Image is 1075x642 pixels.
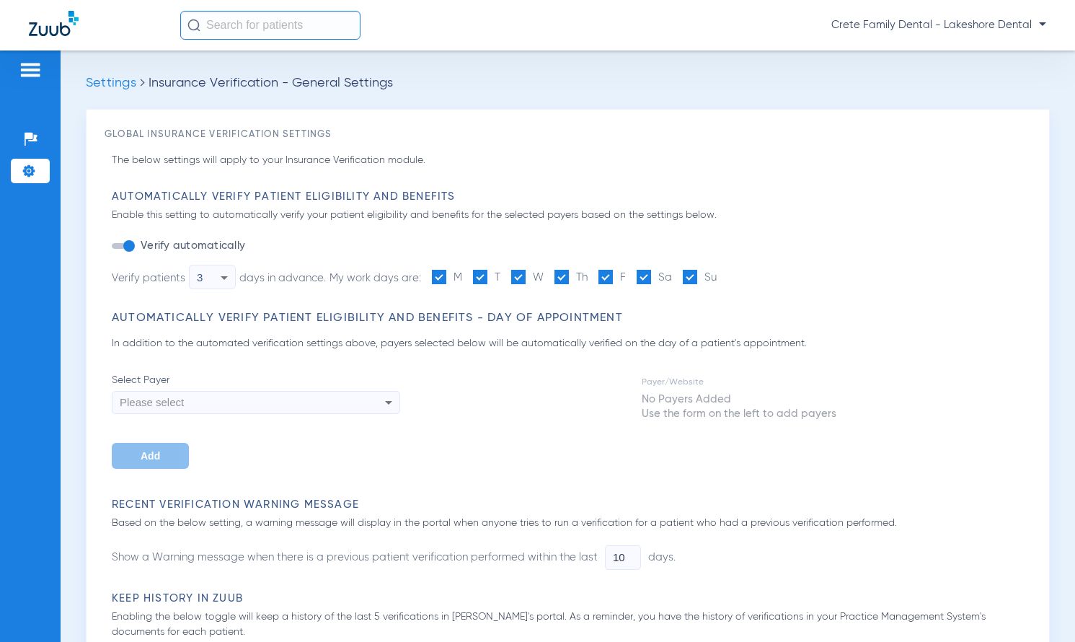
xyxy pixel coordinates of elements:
label: M [432,270,462,286]
label: Sa [637,270,672,286]
h3: Global Insurance Verification Settings [105,128,1031,142]
label: F [598,270,626,286]
p: In addition to the automated verification settings above, payers selected below will be automatic... [112,336,1031,351]
p: Based on the below setting, a warning message will display in the portal when anyone tries to run... [112,516,1031,531]
span: 3 [197,271,203,283]
span: Settings [86,76,136,89]
span: Crete Family Dental - Lakeshore Dental [831,18,1046,32]
p: Enabling the below toggle will keep a history of the last 5 verifications in [PERSON_NAME]'s port... [112,610,1031,640]
span: My work days are: [329,273,421,283]
div: Verify patients days in advance. [112,265,326,289]
label: W [511,270,544,286]
span: Select Payer [112,373,400,387]
p: The below settings will apply to your Insurance Verification module. [112,153,1031,168]
img: Zuub Logo [29,11,79,36]
h3: Automatically Verify Patient Eligibility and Benefits [112,190,1031,204]
h3: Recent Verification Warning Message [112,498,1031,512]
img: hamburger-icon [19,61,42,79]
span: Please select [120,396,184,408]
td: No Payers Added Use the form on the left to add payers [641,392,837,422]
button: Add [112,443,189,469]
td: Payer/Website [641,374,837,390]
label: Th [554,270,588,286]
span: Insurance Verification - General Settings [149,76,393,89]
input: Search for patients [180,11,360,40]
h3: Automatically Verify Patient Eligibility and Benefits - Day of Appointment [112,311,1031,325]
p: Enable this setting to automatically verify your patient eligibility and benefits for the selecte... [112,208,1031,223]
h3: Keep History in Zuub [112,592,1031,606]
img: Search Icon [187,19,200,32]
li: Show a Warning message when there is a previous patient verification performed within the last days. [112,545,676,570]
label: T [473,270,500,286]
span: Add [141,450,160,462]
label: Verify automatically [138,239,245,253]
label: Su [683,270,717,286]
